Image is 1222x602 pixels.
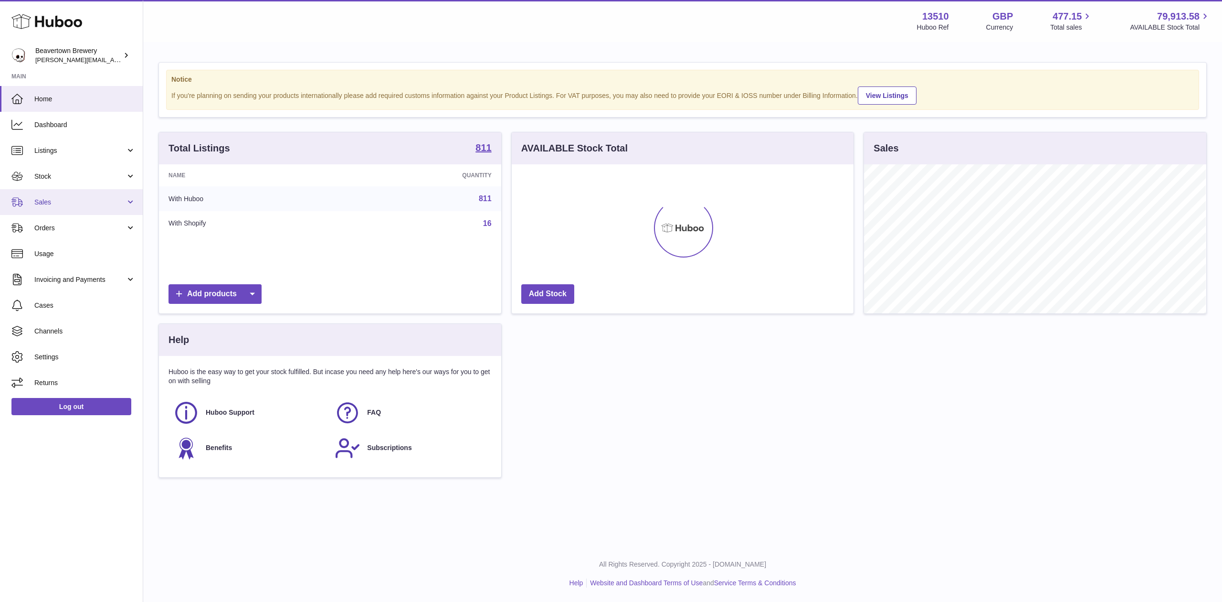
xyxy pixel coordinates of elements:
[475,143,491,152] strong: 811
[1050,23,1093,32] span: Total sales
[159,164,343,186] th: Name
[917,23,949,32] div: Huboo Ref
[35,46,121,64] div: Beavertown Brewery
[34,249,136,258] span: Usage
[34,95,136,104] span: Home
[34,353,136,362] span: Settings
[34,146,126,155] span: Listings
[159,186,343,211] td: With Huboo
[11,398,131,415] a: Log out
[367,408,381,417] span: FAQ
[335,435,486,461] a: Subscriptions
[483,219,492,227] a: 16
[159,211,343,236] td: With Shopify
[169,284,262,304] a: Add products
[151,560,1214,569] p: All Rights Reserved. Copyright 2025 - [DOMAIN_NAME]
[874,142,898,155] h3: Sales
[169,333,189,346] h3: Help
[173,435,325,461] a: Benefits
[587,579,796,588] li: and
[169,142,230,155] h3: Total Listings
[521,142,628,155] h3: AVAILABLE Stock Total
[1130,23,1211,32] span: AVAILABLE Stock Total
[367,443,411,452] span: Subscriptions
[169,367,492,386] p: Huboo is the easy way to get your stock fulfilled. But incase you need any help here's our ways f...
[714,579,796,587] a: Service Terms & Conditions
[986,23,1013,32] div: Currency
[590,579,703,587] a: Website and Dashboard Terms of Use
[11,48,26,63] img: Matthew.McCormack@beavertownbrewery.co.uk
[34,301,136,310] span: Cases
[335,400,486,426] a: FAQ
[992,10,1013,23] strong: GBP
[34,275,126,284] span: Invoicing and Payments
[475,143,491,154] a: 811
[569,579,583,587] a: Help
[1050,10,1093,32] a: 477.15 Total sales
[171,85,1194,105] div: If you're planning on sending your products internationally please add required customs informati...
[1157,10,1200,23] span: 79,913.58
[173,400,325,426] a: Huboo Support
[922,10,949,23] strong: 13510
[858,86,916,105] a: View Listings
[206,443,232,452] span: Benefits
[35,56,242,64] span: [PERSON_NAME][EMAIL_ADDRESS][PERSON_NAME][DOMAIN_NAME]
[1130,10,1211,32] a: 79,913.58 AVAILABLE Stock Total
[34,327,136,336] span: Channels
[34,172,126,181] span: Stock
[34,224,126,233] span: Orders
[34,378,136,387] span: Returns
[1053,10,1082,23] span: 477.15
[34,120,136,129] span: Dashboard
[34,198,126,207] span: Sales
[479,194,492,203] a: 811
[521,284,574,304] a: Add Stock
[171,75,1194,84] strong: Notice
[206,408,254,417] span: Huboo Support
[343,164,501,186] th: Quantity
